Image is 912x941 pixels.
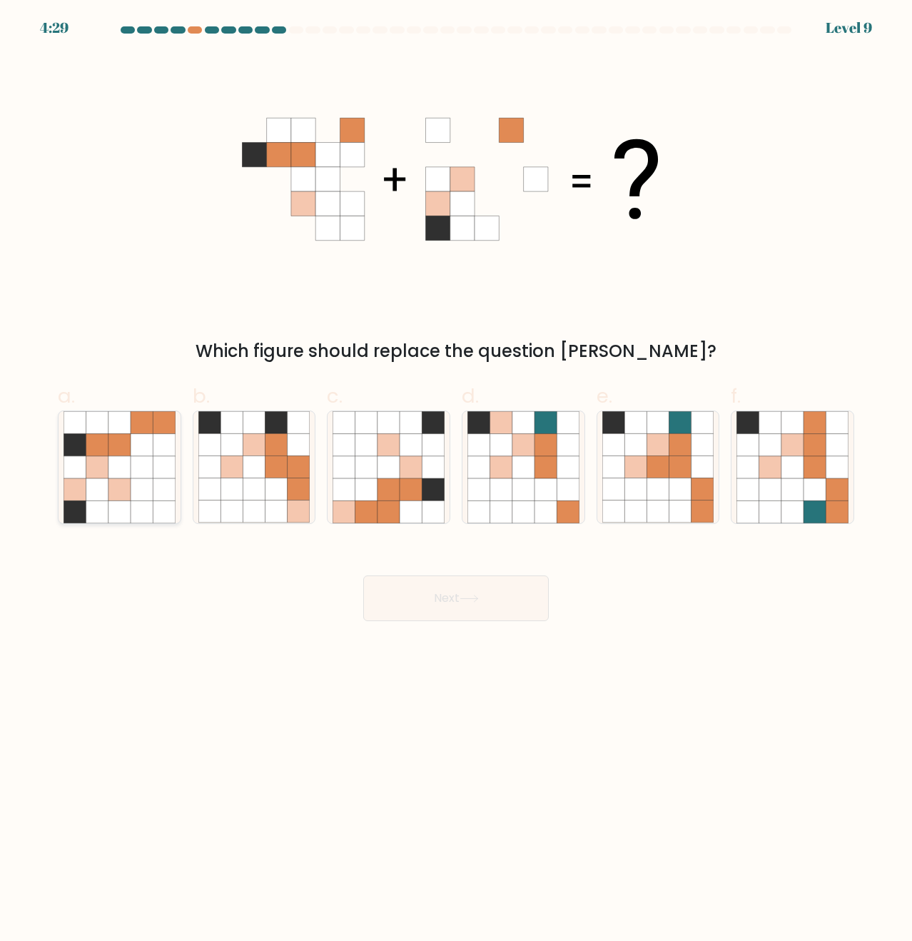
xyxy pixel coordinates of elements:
[462,382,479,410] span: d.
[66,338,846,364] div: Which figure should replace the question [PERSON_NAME]?
[363,575,549,621] button: Next
[327,382,343,410] span: c.
[40,17,69,39] div: 4:29
[58,382,75,410] span: a.
[731,382,741,410] span: f.
[597,382,612,410] span: e.
[193,382,210,410] span: b.
[826,17,872,39] div: Level 9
